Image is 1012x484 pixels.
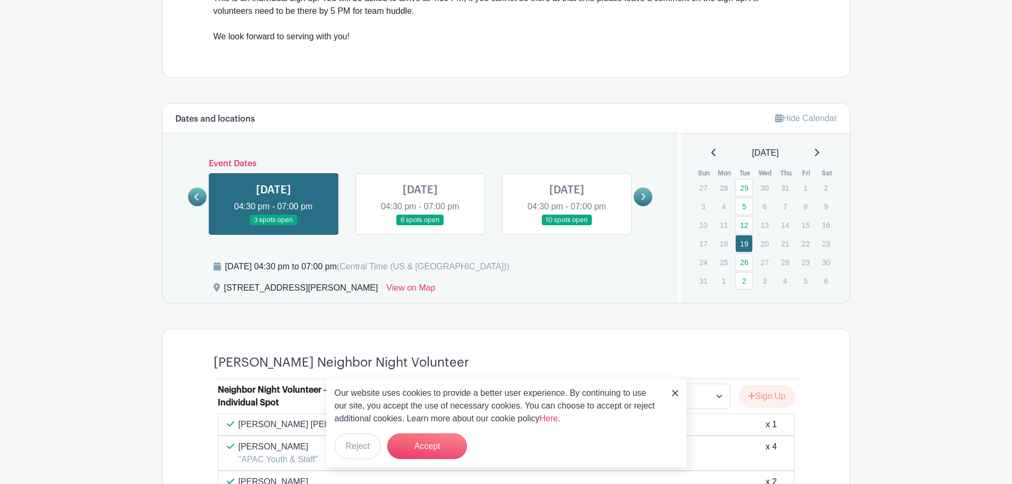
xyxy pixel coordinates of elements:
[694,180,712,196] p: 27
[817,198,835,215] p: 9
[387,434,467,459] button: Accept
[735,168,755,179] th: Tue
[776,217,794,233] p: 14
[766,418,777,431] div: x 1
[715,235,733,252] p: 18
[817,235,835,252] p: 23
[175,114,255,124] h6: Dates and locations
[218,384,350,409] div: Neighbor Night Volunteer - Individual Spot
[735,272,753,290] a: 2
[817,217,835,233] p: 16
[752,147,779,159] span: [DATE]
[776,235,794,252] p: 21
[335,387,661,425] p: Our website uses cookies to provide a better user experience. By continuing to use our site, you ...
[735,235,753,252] a: 19
[239,453,318,466] p: "APAC Youth & Staff"
[776,273,794,289] p: 4
[694,273,712,289] p: 31
[225,260,509,273] div: [DATE] 04:30 pm to 07:00 pm
[797,273,814,289] p: 5
[694,168,715,179] th: Sun
[797,235,814,252] p: 22
[735,179,753,197] a: 29
[817,273,835,289] p: 6
[766,440,777,466] div: x 4
[715,217,733,233] p: 11
[694,235,712,252] p: 17
[386,282,435,299] a: View on Map
[715,254,733,270] p: 25
[796,168,817,179] th: Fri
[817,180,835,196] p: 2
[214,355,469,370] h4: [PERSON_NAME] Neighbor Night Volunteer
[776,168,796,179] th: Thu
[775,114,837,123] a: Hide Calendar
[756,198,773,215] p: 6
[755,168,776,179] th: Wed
[224,282,378,299] div: [STREET_ADDRESS][PERSON_NAME]
[715,273,733,289] p: 1
[239,418,381,431] p: [PERSON_NAME] [PERSON_NAME]
[756,273,773,289] p: 3
[694,217,712,233] p: 10
[335,434,381,459] button: Reject
[739,385,795,407] button: Sign Up
[715,198,733,215] p: 4
[797,180,814,196] p: 1
[207,159,634,169] h6: Event Dates
[797,254,814,270] p: 29
[776,254,794,270] p: 28
[776,198,794,215] p: 7
[756,217,773,233] p: 13
[694,198,712,215] p: 3
[715,180,733,196] p: 28
[735,253,753,271] a: 26
[715,168,735,179] th: Mon
[337,262,509,271] span: (Central Time (US & [GEOGRAPHIC_DATA]))
[672,390,678,396] img: close_button-5f87c8562297e5c2d7936805f587ecaba9071eb48480494691a3f1689db116b3.svg
[735,216,753,234] a: 12
[797,198,814,215] p: 8
[540,414,558,423] a: Here
[694,254,712,270] p: 24
[756,180,773,196] p: 30
[756,254,773,270] p: 27
[817,254,835,270] p: 30
[776,180,794,196] p: 31
[817,168,837,179] th: Sat
[797,217,814,233] p: 15
[756,235,773,252] p: 20
[735,198,753,215] a: 5
[239,440,318,453] p: [PERSON_NAME]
